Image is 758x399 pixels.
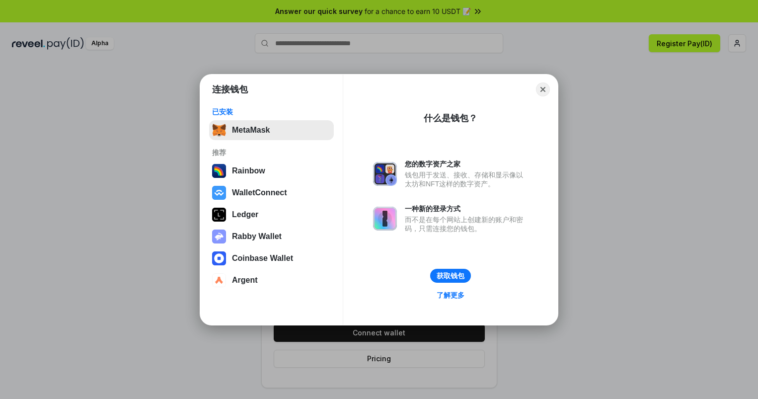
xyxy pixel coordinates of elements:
img: svg+xml,%3Csvg%20xmlns%3D%22http%3A%2F%2Fwww.w3.org%2F2000%2Fsvg%22%20fill%3D%22none%22%20viewBox... [212,230,226,243]
div: WalletConnect [232,188,287,197]
img: svg+xml,%3Csvg%20xmlns%3D%22http%3A%2F%2Fwww.w3.org%2F2000%2Fsvg%22%20width%3D%2228%22%20height%3... [212,208,226,222]
button: MetaMask [209,120,334,140]
div: Rainbow [232,166,265,175]
div: 了解更多 [437,291,464,300]
div: Ledger [232,210,258,219]
img: svg+xml,%3Csvg%20width%3D%22120%22%20height%3D%22120%22%20viewBox%3D%220%200%20120%20120%22%20fil... [212,164,226,178]
img: svg+xml,%3Csvg%20xmlns%3D%22http%3A%2F%2Fwww.w3.org%2F2000%2Fsvg%22%20fill%3D%22none%22%20viewBox... [373,207,397,231]
button: Ledger [209,205,334,225]
button: Coinbase Wallet [209,248,334,268]
img: svg+xml,%3Csvg%20fill%3D%22none%22%20height%3D%2233%22%20viewBox%3D%220%200%2035%2033%22%20width%... [212,123,226,137]
div: 您的数字资产之家 [405,160,528,168]
div: 推荐 [212,148,331,157]
div: 已安装 [212,107,331,116]
button: Rabby Wallet [209,227,334,246]
button: WalletConnect [209,183,334,203]
div: 一种新的登录方式 [405,204,528,213]
div: MetaMask [232,126,270,135]
div: 钱包用于发送、接收、存储和显示像以太坊和NFT这样的数字资产。 [405,170,528,188]
img: svg+xml,%3Csvg%20width%3D%2228%22%20height%3D%2228%22%20viewBox%3D%220%200%2028%2028%22%20fill%3D... [212,273,226,287]
div: Argent [232,276,258,285]
h1: 连接钱包 [212,83,248,95]
button: 获取钱包 [430,269,471,283]
div: 获取钱包 [437,271,464,280]
button: Argent [209,270,334,290]
div: 而不是在每个网站上创建新的账户和密码，只需连接您的钱包。 [405,215,528,233]
div: 什么是钱包？ [424,112,477,124]
img: svg+xml,%3Csvg%20xmlns%3D%22http%3A%2F%2Fwww.w3.org%2F2000%2Fsvg%22%20fill%3D%22none%22%20viewBox... [373,162,397,186]
div: Coinbase Wallet [232,254,293,263]
button: Close [536,82,550,96]
button: Rainbow [209,161,334,181]
div: Rabby Wallet [232,232,282,241]
img: svg+xml,%3Csvg%20width%3D%2228%22%20height%3D%2228%22%20viewBox%3D%220%200%2028%2028%22%20fill%3D... [212,186,226,200]
img: svg+xml,%3Csvg%20width%3D%2228%22%20height%3D%2228%22%20viewBox%3D%220%200%2028%2028%22%20fill%3D... [212,251,226,265]
a: 了解更多 [431,289,470,302]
